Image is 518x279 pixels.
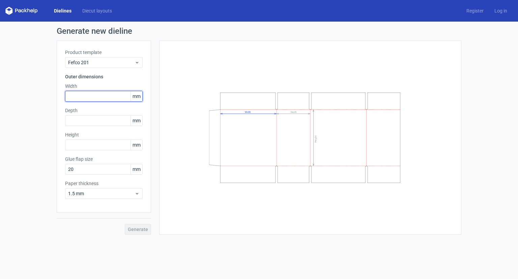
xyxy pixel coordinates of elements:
[131,164,142,174] span: mm
[65,49,143,56] label: Product template
[65,83,143,90] label: Width
[68,190,135,197] span: 1.5 mm
[489,7,513,14] a: Log in
[65,156,143,162] label: Glue flap size
[65,107,143,114] label: Depth
[68,59,135,66] span: Fefco 201
[49,7,77,14] a: Dielines
[314,135,317,143] text: Height
[65,73,143,80] h3: Outer dimensions
[245,111,251,113] text: Width
[131,140,142,150] span: mm
[131,91,142,101] span: mm
[291,111,297,113] text: Depth
[65,131,143,138] label: Height
[77,7,117,14] a: Diecut layouts
[57,27,461,35] h1: Generate new dieline
[461,7,489,14] a: Register
[65,180,143,187] label: Paper thickness
[131,116,142,126] span: mm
